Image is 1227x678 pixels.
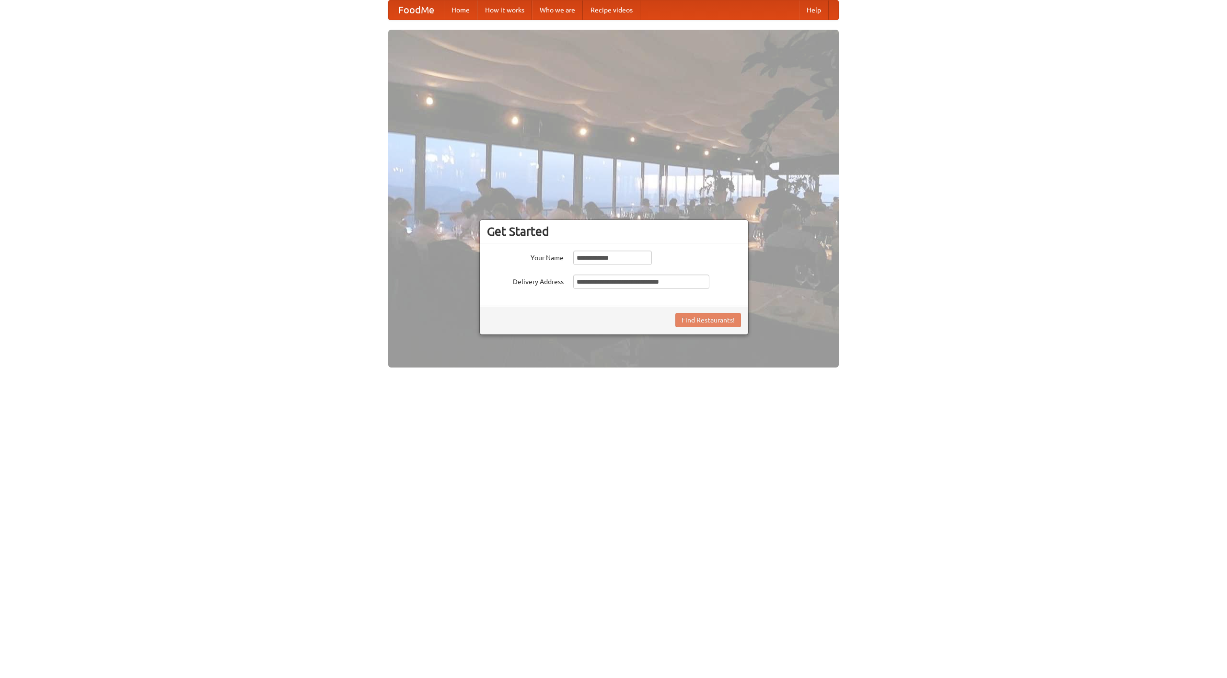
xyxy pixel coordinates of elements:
label: Your Name [487,251,564,263]
a: Home [444,0,477,20]
a: Recipe videos [583,0,640,20]
a: Help [799,0,829,20]
a: FoodMe [389,0,444,20]
a: How it works [477,0,532,20]
h3: Get Started [487,224,741,239]
label: Delivery Address [487,275,564,287]
a: Who we are [532,0,583,20]
button: Find Restaurants! [675,313,741,327]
